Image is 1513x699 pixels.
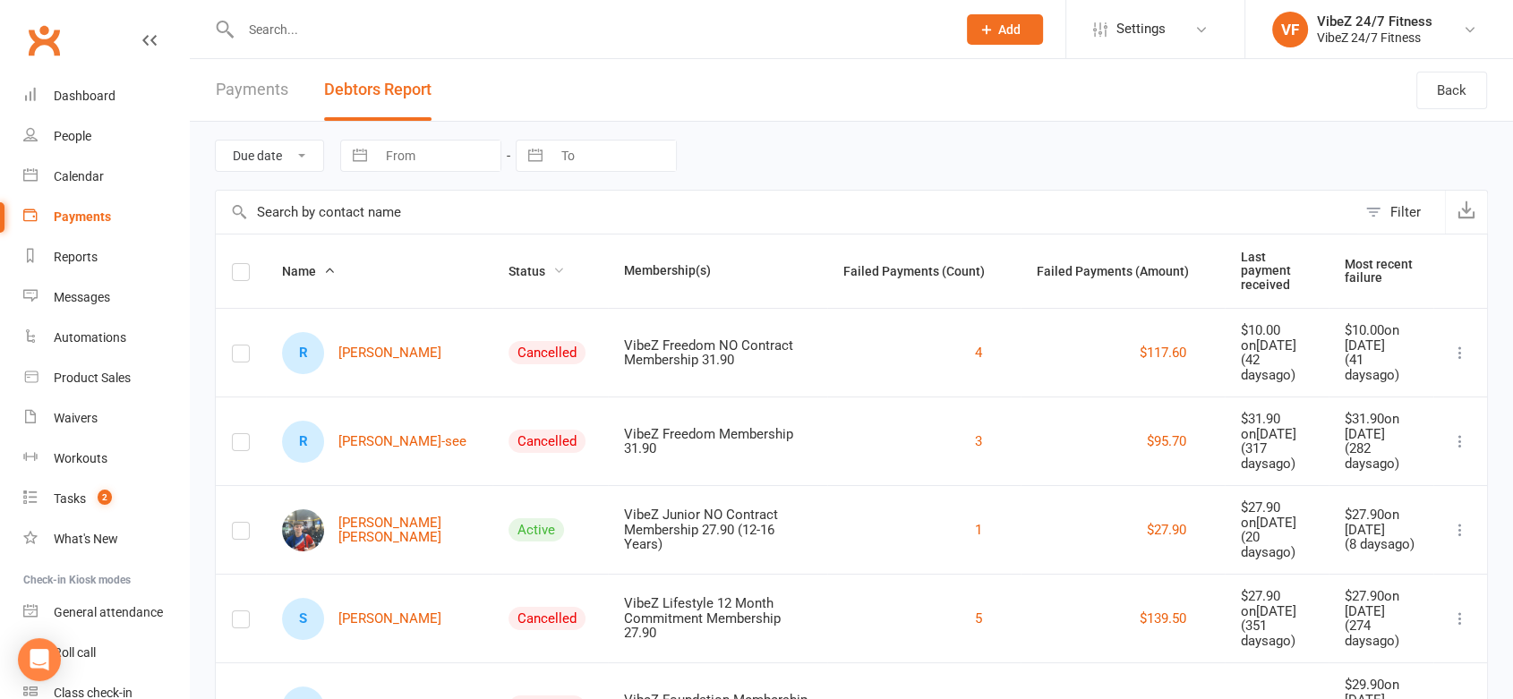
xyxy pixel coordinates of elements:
[975,608,982,629] button: 5
[54,645,96,660] div: Roll call
[1272,12,1308,47] div: VF
[23,237,189,277] a: Reports
[1147,519,1186,541] button: $27.90
[843,264,1004,278] span: Failed Payments (Count)
[282,264,336,278] span: Name
[54,89,115,103] div: Dashboard
[509,607,586,630] div: Cancelled
[98,490,112,505] span: 2
[1037,260,1209,282] button: Failed Payments (Amount)
[216,191,1356,234] input: Search by contact name
[23,76,189,116] a: Dashboard
[1345,323,1417,353] div: $10.00 on [DATE]
[975,342,982,363] button: 4
[608,234,827,308] th: Membership(s)
[1241,618,1313,648] div: ( 351 days ago)
[54,371,131,385] div: Product Sales
[1356,191,1445,234] button: Filter
[216,59,288,121] a: Payments
[1037,264,1209,278] span: Failed Payments (Amount)
[282,332,324,374] div: Robert Ahsee
[54,290,110,304] div: Messages
[509,518,564,541] div: Active
[1147,430,1186,452] button: $95.70
[23,519,189,559] a: What's New
[282,509,476,551] a: Cooper Aitken[PERSON_NAME] [PERSON_NAME]
[282,332,441,374] a: R[PERSON_NAME]
[998,22,1021,37] span: Add
[1345,507,1417,537] div: $27.90 on [DATE]
[23,398,189,439] a: Waivers
[23,116,189,157] a: People
[282,260,336,282] button: Name
[1241,323,1313,353] div: $10.00 on [DATE]
[23,358,189,398] a: Product Sales
[624,338,811,368] div: VibeZ Freedom NO Contract Membership 31.90
[1241,441,1313,471] div: ( 317 days ago)
[1241,500,1313,530] div: $27.90 on [DATE]
[1241,353,1313,382] div: ( 42 days ago)
[1390,201,1421,223] div: Filter
[282,421,466,463] a: R[PERSON_NAME]-see
[509,264,565,278] span: Status
[1416,72,1487,109] a: Back
[1345,537,1417,552] div: ( 8 days ago)
[23,157,189,197] a: Calendar
[21,18,66,63] a: Clubworx
[624,507,811,552] div: VibeZ Junior NO Contract Membership 27.90 (12-16 Years)
[1140,608,1186,629] button: $139.50
[1241,530,1313,559] div: ( 20 days ago)
[509,430,586,453] div: Cancelled
[282,509,324,551] img: Cooper Aitken
[54,169,104,183] div: Calendar
[282,598,324,640] div: Seth Andrews
[1317,13,1432,30] div: VibeZ 24/7 Fitness
[551,141,676,171] input: To
[23,277,189,318] a: Messages
[235,17,944,42] input: Search...
[282,421,324,463] div: Robert Ah-see
[23,633,189,673] a: Roll call
[54,532,118,546] div: What's New
[1225,234,1329,308] th: Last payment received
[1317,30,1432,46] div: VibeZ 24/7 Fitness
[1140,342,1186,363] button: $117.60
[1345,618,1417,648] div: ( 274 days ago)
[23,318,189,358] a: Automations
[843,260,1004,282] button: Failed Payments (Count)
[624,596,811,641] div: VibeZ Lifestyle 12 Month Commitment Membership 27.90
[1345,441,1417,471] div: ( 282 days ago)
[1329,234,1433,308] th: Most recent failure
[509,341,586,364] div: Cancelled
[23,479,189,519] a: Tasks 2
[54,129,91,143] div: People
[1241,589,1313,618] div: $27.90 on [DATE]
[975,430,982,452] button: 3
[624,427,811,456] div: VibeZ Freedom Membership 31.90
[1116,9,1166,49] span: Settings
[54,451,107,465] div: Workouts
[282,598,441,640] a: S[PERSON_NAME]
[18,638,61,681] div: Open Intercom Messenger
[1345,412,1417,441] div: $31.90 on [DATE]
[54,330,126,345] div: Automations
[23,439,189,479] a: Workouts
[975,519,982,541] button: 1
[509,260,565,282] button: Status
[54,250,98,264] div: Reports
[324,59,432,121] button: Debtors Report
[1345,353,1417,382] div: ( 41 days ago)
[54,491,86,506] div: Tasks
[54,209,111,224] div: Payments
[1241,412,1313,441] div: $31.90 on [DATE]
[376,141,500,171] input: From
[54,605,163,619] div: General attendance
[23,197,189,237] a: Payments
[1345,589,1417,618] div: $27.90 on [DATE]
[23,592,189,633] a: General attendance kiosk mode
[967,14,1043,45] button: Add
[54,411,98,425] div: Waivers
